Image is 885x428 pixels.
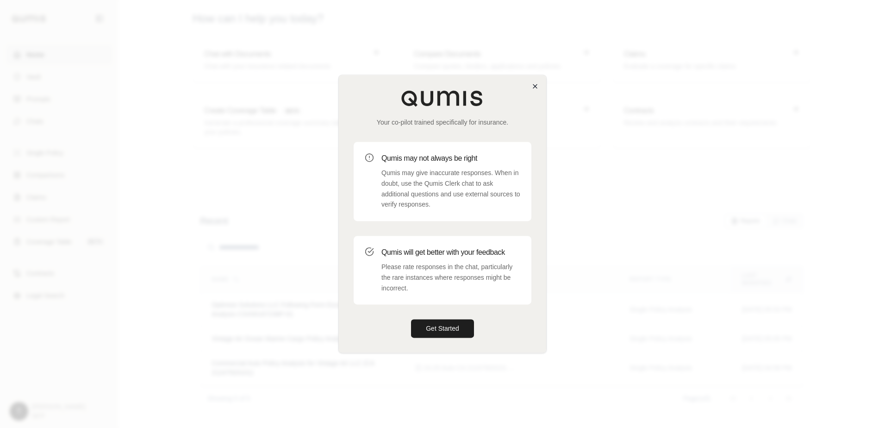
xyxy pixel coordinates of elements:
img: Qumis Logo [401,90,484,107]
p: Your co-pilot trained specifically for insurance. [354,118,531,127]
h3: Qumis may not always be right [381,153,520,164]
h3: Qumis will get better with your feedback [381,247,520,258]
p: Qumis may give inaccurate responses. When in doubt, use the Qumis Clerk chat to ask additional qu... [381,168,520,210]
button: Get Started [411,320,474,338]
p: Please rate responses in the chat, particularly the rare instances where responses might be incor... [381,262,520,293]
